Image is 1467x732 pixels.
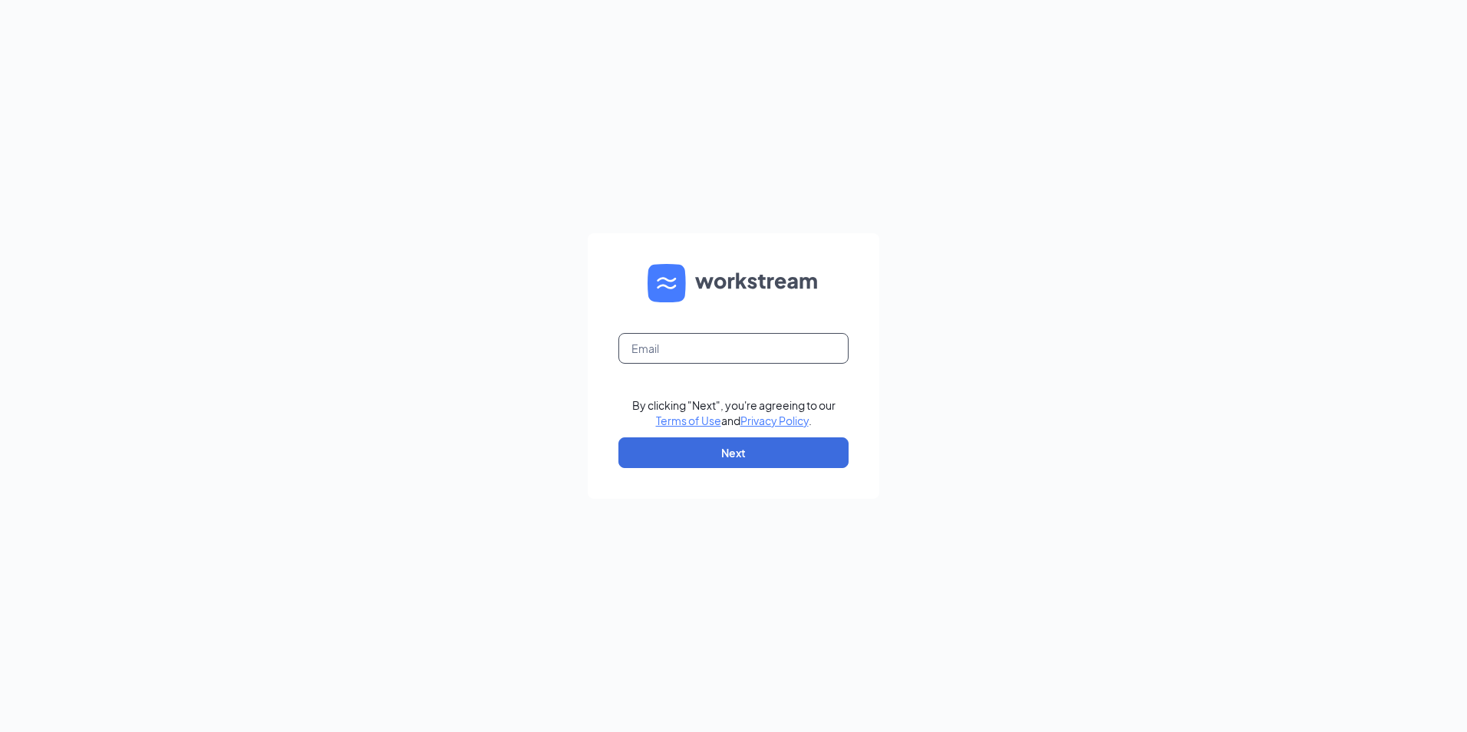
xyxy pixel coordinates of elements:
div: By clicking "Next", you're agreeing to our and . [632,397,836,428]
input: Email [618,333,849,364]
img: WS logo and Workstream text [648,264,819,302]
button: Next [618,437,849,468]
a: Privacy Policy [740,414,809,427]
a: Terms of Use [656,414,721,427]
